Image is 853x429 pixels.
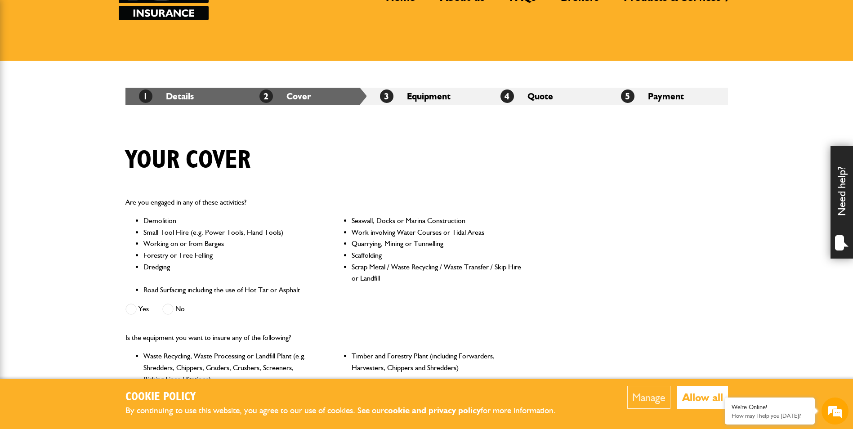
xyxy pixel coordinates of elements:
span: 2 [259,89,273,103]
li: Timber and Forestry Plant (including Forwarders, Harvesters, Chippers and Shredders) [352,350,522,385]
li: Waste Recycling, Waste Processing or Landfill Plant (e.g. Shredders, Chippers, Graders, Crushers,... [143,350,314,385]
span: 1 [139,89,152,103]
li: Cover [246,88,366,105]
button: Allow all [677,386,728,409]
li: Quote [487,88,607,105]
textarea: Type your message and hit 'Enter' [12,163,164,269]
li: Dredging [143,261,314,284]
div: We're Online! [732,403,808,411]
div: Chat with us now [47,50,151,62]
img: d_20077148190_company_1631870298795_20077148190 [15,50,38,63]
li: Quarrying, Mining or Tunnelling [352,238,522,250]
em: Start Chat [122,277,163,289]
input: Enter your last name [12,83,164,103]
h1: Your cover [125,145,250,175]
p: How may I help you today? [732,412,808,419]
li: Seawall, Docks or Marina Construction [352,215,522,227]
p: By continuing to use this website, you agree to our use of cookies. See our for more information. [125,404,571,418]
li: Demolition [143,215,314,227]
p: Is the equipment you want to insure any of the following? [125,332,523,344]
li: Forestry or Tree Felling [143,250,314,261]
p: Are you engaged in any of these activities? [125,197,523,208]
li: Scrap Metal / Waste Recycling / Waste Transfer / Skip Hire or Landfill [352,261,522,284]
span: 5 [621,89,634,103]
span: 4 [500,89,514,103]
a: 1Details [139,91,194,102]
li: Small Tool Hire (e.g. Power Tools, Hand Tools) [143,227,314,238]
a: cookie and privacy policy [384,405,481,416]
input: Enter your email address [12,110,164,130]
li: Equipment [366,88,487,105]
span: 3 [380,89,393,103]
div: Minimize live chat window [147,4,169,26]
div: Need help? [831,146,853,259]
input: Enter your phone number [12,136,164,156]
li: Payment [607,88,728,105]
li: Road Surfacing including the use of Hot Tar or Asphalt [143,284,314,296]
li: Working on or from Barges [143,238,314,250]
li: Work involving Water Courses or Tidal Areas [352,227,522,238]
li: Scaffolding [352,250,522,261]
label: Yes [125,304,149,315]
button: Manage [627,386,670,409]
label: No [162,304,185,315]
h2: Cookie Policy [125,390,571,404]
